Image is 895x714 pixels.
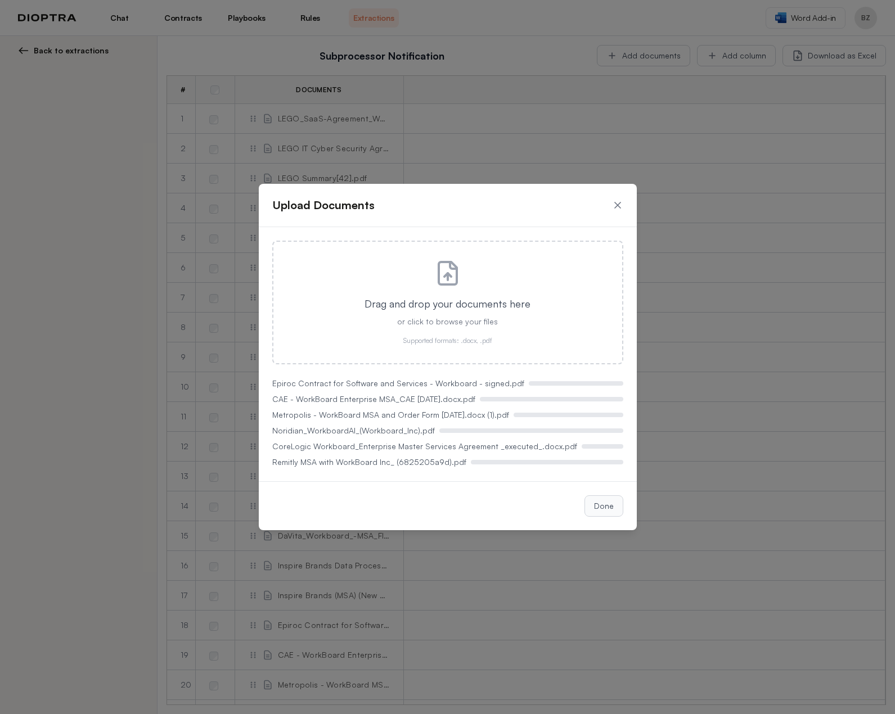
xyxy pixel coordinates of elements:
[272,457,466,468] span: Remitly MSA with WorkBoard Inc_ (6825205a9d).pdf
[272,425,435,436] span: Noridian_WorkboardAI_(Workboard_Inc).pdf
[272,197,375,213] h2: Upload Documents
[272,394,475,405] span: CAE - WorkBoard Enterprise MSA_CAE [DATE].docx.pdf
[272,441,577,452] span: CoreLogic Workboard_Enterprise Master Services Agreement _executed_.docx.pdf
[291,336,604,345] p: Supported formats: .docx, .pdf
[291,316,604,327] p: or click to browse your files
[291,296,604,311] p: Drag and drop your documents here
[272,378,524,389] span: Epiroc Contract for Software and Services - Workboard - signed.pdf
[272,409,509,421] span: Metropolis - WorkBoard MSA and Order Form [DATE].docx (1).pdf
[584,495,623,517] button: Done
